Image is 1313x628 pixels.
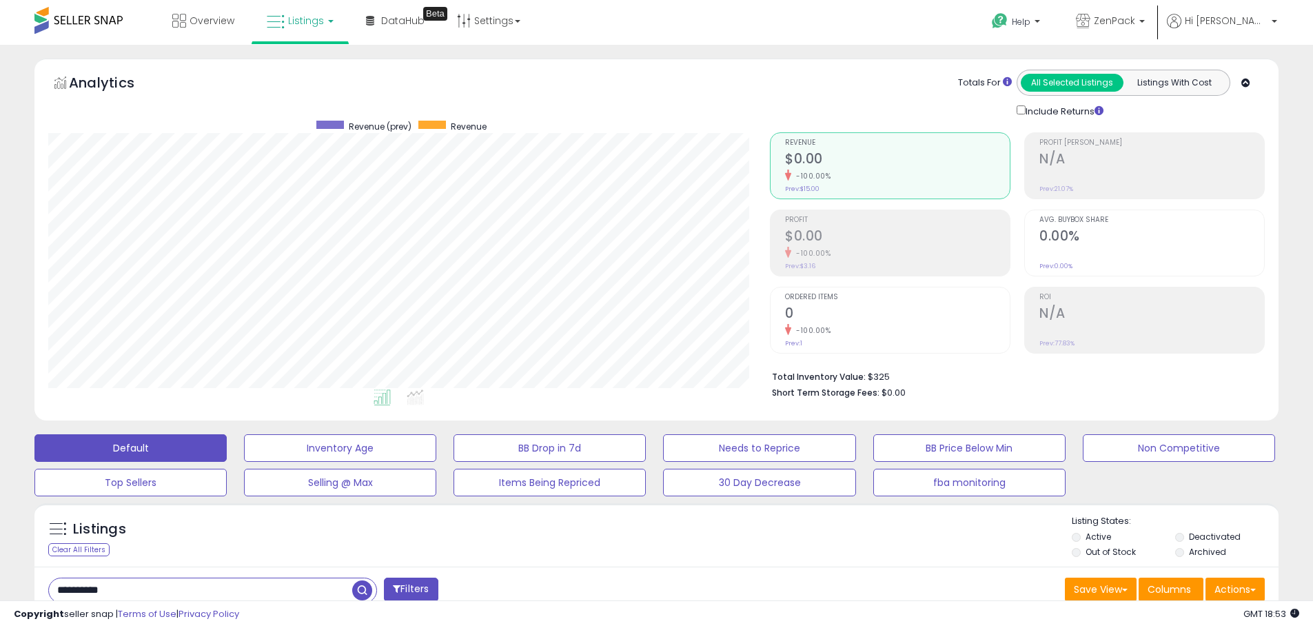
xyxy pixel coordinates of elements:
[1123,74,1225,92] button: Listings With Cost
[1039,228,1264,247] h2: 0.00%
[14,608,239,621] div: seller snap | |
[34,469,227,496] button: Top Sellers
[882,386,906,399] span: $0.00
[1012,16,1030,28] span: Help
[791,248,831,259] small: -100.00%
[785,262,815,270] small: Prev: $3.16
[785,216,1010,224] span: Profit
[1039,185,1073,193] small: Prev: 21.07%
[772,371,866,383] b: Total Inventory Value:
[34,434,227,462] button: Default
[48,543,110,556] div: Clear All Filters
[451,121,487,132] span: Revenue
[785,305,1010,324] h2: 0
[785,294,1010,301] span: Ordered Items
[73,520,126,539] h5: Listings
[1039,151,1264,170] h2: N/A
[1039,216,1264,224] span: Avg. Buybox Share
[785,228,1010,247] h2: $0.00
[244,469,436,496] button: Selling @ Max
[791,171,831,181] small: -100.00%
[1148,583,1191,596] span: Columns
[1039,339,1075,347] small: Prev: 77.83%
[349,121,411,132] span: Revenue (prev)
[288,14,324,28] span: Listings
[1039,305,1264,324] h2: N/A
[1039,139,1264,147] span: Profit [PERSON_NAME]
[423,7,447,21] div: Tooltip anchor
[772,367,1254,384] li: $325
[1086,531,1111,543] label: Active
[179,607,239,620] a: Privacy Policy
[785,185,820,193] small: Prev: $15.00
[1006,103,1120,119] div: Include Returns
[1167,14,1277,45] a: Hi [PERSON_NAME]
[785,151,1010,170] h2: $0.00
[190,14,234,28] span: Overview
[1072,515,1279,528] p: Listing States:
[118,607,176,620] a: Terms of Use
[785,139,1010,147] span: Revenue
[791,325,831,336] small: -100.00%
[873,469,1066,496] button: fba monitoring
[1039,262,1072,270] small: Prev: 0.00%
[1189,546,1226,558] label: Archived
[69,73,161,96] h5: Analytics
[454,469,646,496] button: Items Being Repriced
[785,339,802,347] small: Prev: 1
[384,578,438,602] button: Filters
[1065,578,1137,601] button: Save View
[1205,578,1265,601] button: Actions
[1139,578,1203,601] button: Columns
[1185,14,1268,28] span: Hi [PERSON_NAME]
[873,434,1066,462] button: BB Price Below Min
[1189,531,1241,543] label: Deactivated
[663,469,855,496] button: 30 Day Decrease
[14,607,64,620] strong: Copyright
[1094,14,1135,28] span: ZenPack
[1083,434,1275,462] button: Non Competitive
[244,434,436,462] button: Inventory Age
[772,387,879,398] b: Short Term Storage Fees:
[1039,294,1264,301] span: ROI
[1243,607,1299,620] span: 2025-10-6 18:53 GMT
[981,2,1054,45] a: Help
[1086,546,1136,558] label: Out of Stock
[663,434,855,462] button: Needs to Reprice
[1021,74,1123,92] button: All Selected Listings
[991,12,1008,30] i: Get Help
[454,434,646,462] button: BB Drop in 7d
[958,77,1012,90] div: Totals For
[381,14,425,28] span: DataHub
